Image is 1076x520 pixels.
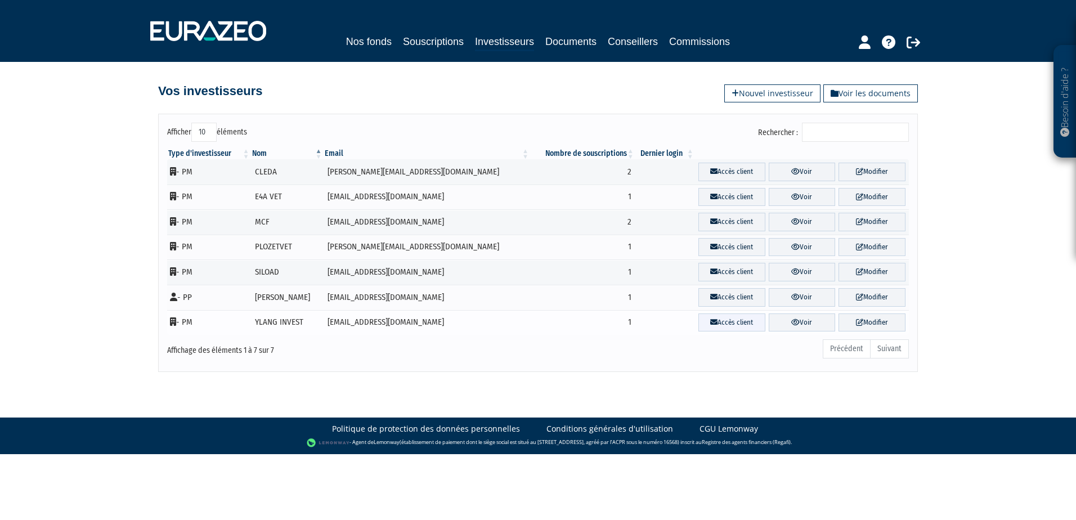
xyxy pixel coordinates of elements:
h4: Vos investisseurs [158,84,262,98]
td: 1 [530,259,635,285]
a: Lemonway [374,439,400,446]
th: &nbsp; [695,148,909,159]
a: Accès client [698,288,765,307]
img: logo-lemonway.png [307,437,350,449]
td: [PERSON_NAME][EMAIL_ADDRESS][DOMAIN_NAME] [324,159,531,185]
td: - PM [167,310,251,335]
td: YLANG INVEST [251,310,324,335]
td: 2 [530,159,635,185]
a: Modifier [839,163,905,181]
td: [EMAIL_ADDRESS][DOMAIN_NAME] [324,285,531,310]
p: Besoin d'aide ? [1059,51,1071,153]
a: Modifier [839,288,905,307]
td: [EMAIL_ADDRESS][DOMAIN_NAME] [324,209,531,235]
td: [PERSON_NAME][EMAIL_ADDRESS][DOMAIN_NAME] [324,235,531,260]
a: Politique de protection des données personnelles [332,423,520,434]
div: Affichage des éléments 1 à 7 sur 7 [167,338,467,356]
a: CGU Lemonway [700,423,758,434]
a: Investisseurs [475,34,534,51]
a: Accès client [698,238,765,257]
a: Voir [769,238,836,257]
td: - PM [167,259,251,285]
a: Modifier [839,238,905,257]
th: Nombre de souscriptions : activer pour trier la colonne par ordre croissant [530,148,635,159]
label: Rechercher : [758,123,909,142]
th: Email : activer pour trier la colonne par ordre croissant [324,148,531,159]
td: - PM [167,209,251,235]
td: - PM [167,185,251,210]
a: Voir [769,188,836,207]
a: Accès client [698,213,765,231]
a: Voir [769,263,836,281]
td: 2 [530,209,635,235]
a: Voir [769,313,836,332]
td: - PP [167,285,251,310]
th: Nom : activer pour trier la colonne par ordre d&eacute;croissant [251,148,324,159]
a: Modifier [839,313,905,332]
td: 1 [530,235,635,260]
a: Accès client [698,263,765,281]
td: E4A VET [251,185,324,210]
label: Afficher éléments [167,123,247,142]
a: Conseillers [608,34,658,50]
td: [EMAIL_ADDRESS][DOMAIN_NAME] [324,259,531,285]
a: Registre des agents financiers (Regafi) [702,439,791,446]
td: [EMAIL_ADDRESS][DOMAIN_NAME] [324,185,531,210]
td: 1 [530,185,635,210]
a: Modifier [839,213,905,231]
td: MCF [251,209,324,235]
a: Souscriptions [403,34,464,50]
td: PLOZETVET [251,235,324,260]
a: Commissions [669,34,730,50]
a: Voir [769,288,836,307]
a: Conditions générales d'utilisation [546,423,673,434]
input: Rechercher : [802,123,909,142]
a: Nouvel investisseur [724,84,821,102]
th: Dernier login : activer pour trier la colonne par ordre croissant [635,148,695,159]
a: Accès client [698,188,765,207]
a: Voir [769,163,836,181]
td: [PERSON_NAME] [251,285,324,310]
td: [EMAIL_ADDRESS][DOMAIN_NAME] [324,310,531,335]
a: Nos fonds [346,34,392,50]
th: Type d'investisseur : activer pour trier la colonne par ordre croissant [167,148,251,159]
a: Voir [769,213,836,231]
td: 1 [530,285,635,310]
a: Modifier [839,188,905,207]
a: Voir les documents [823,84,918,102]
div: - Agent de (établissement de paiement dont le siège social est situé au [STREET_ADDRESS], agréé p... [11,437,1065,449]
td: - PM [167,159,251,185]
img: 1732889491-logotype_eurazeo_blanc_rvb.png [150,21,266,41]
td: SILOAD [251,259,324,285]
td: CLEDA [251,159,324,185]
td: - PM [167,235,251,260]
a: Documents [545,34,597,50]
td: 1 [530,310,635,335]
select: Afficheréléments [191,123,217,142]
a: Modifier [839,263,905,281]
a: Accès client [698,313,765,332]
a: Accès client [698,163,765,181]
